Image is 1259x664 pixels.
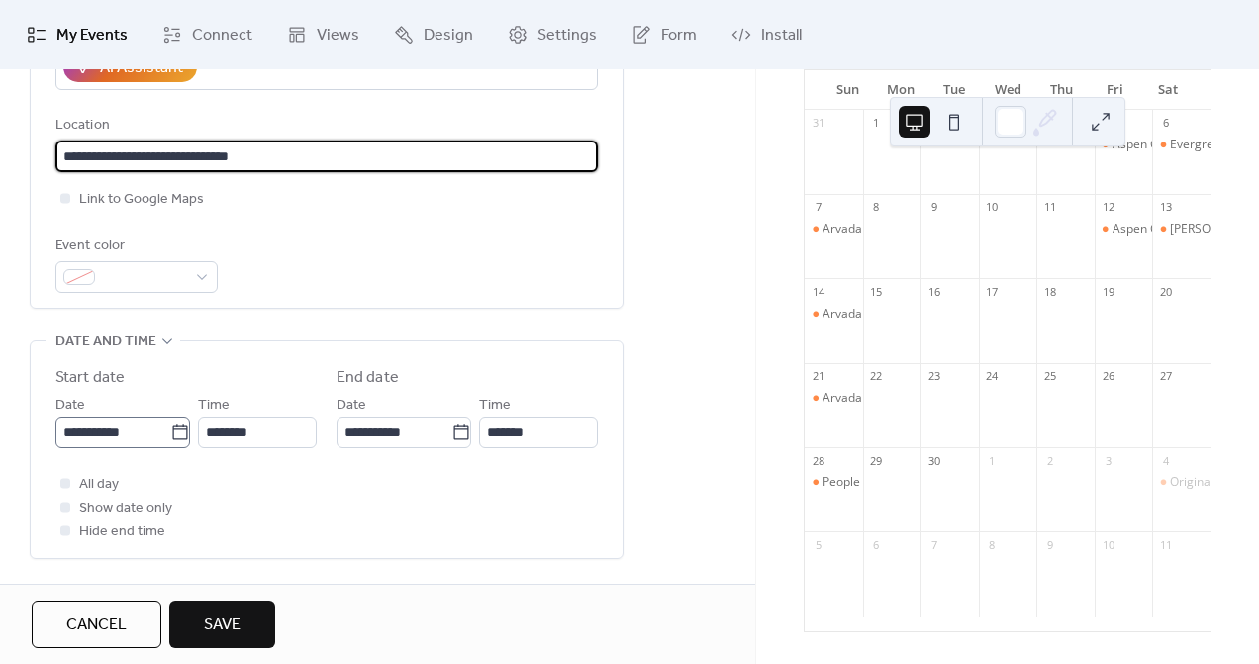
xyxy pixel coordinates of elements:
span: Show date only [79,497,172,521]
div: 26 [1101,369,1115,384]
div: 30 [926,453,941,468]
div: Evergreen Big Chili Cook-Off [1152,137,1211,153]
div: 5 [811,537,825,552]
span: Time [198,394,230,418]
span: Connect [192,24,252,47]
div: People + Produce [805,474,863,491]
div: 27 [1158,369,1173,384]
div: 9 [1042,537,1057,552]
div: 12 [1101,200,1115,215]
div: Event color [55,235,214,258]
div: Sat [1141,70,1195,110]
div: Wed [981,70,1034,110]
div: 11 [1158,537,1173,552]
span: All day [79,473,119,497]
div: 7 [926,537,941,552]
div: 6 [1158,116,1173,131]
span: Recurring event [55,581,175,605]
div: 28 [811,453,825,468]
div: Arvada Farmers Market [805,221,863,237]
div: 3 [1101,453,1115,468]
div: 10 [1101,537,1115,552]
span: Date [55,394,85,418]
div: 22 [869,369,884,384]
div: AI Assistant [100,56,183,80]
div: 6 [869,537,884,552]
span: Hide end time [79,521,165,544]
span: Link to Google Maps [79,188,204,212]
div: Mon [874,70,927,110]
div: 15 [869,284,884,299]
div: People + Produce [823,474,919,491]
div: Location [55,114,594,138]
div: 11 [1042,200,1057,215]
div: 13 [1158,200,1173,215]
div: Arvada Farmers Market [805,306,863,323]
a: Form [617,8,712,61]
a: Install [717,8,817,61]
div: End date [337,366,399,390]
span: Date [337,394,366,418]
span: Time [479,394,511,418]
span: My Events [56,24,128,47]
div: 21 [811,369,825,384]
div: Aspen Grove Farmers Market [1095,221,1153,237]
span: Date and time [55,331,156,354]
a: Views [272,8,374,61]
div: Original Castle Rock Farmers Market [1152,474,1211,491]
span: Form [661,24,697,47]
a: Connect [147,8,267,61]
div: Arvada Farmers Market [823,306,954,323]
button: Cancel [32,601,161,648]
div: 10 [985,200,1000,215]
div: 7 [811,200,825,215]
a: Design [379,8,488,61]
div: 1 [869,116,884,131]
div: Fri [1088,70,1141,110]
span: Install [761,24,802,47]
span: Cancel [66,614,127,637]
div: 2 [1042,453,1057,468]
div: 25 [1042,369,1057,384]
div: 17 [985,284,1000,299]
div: 18 [1042,284,1057,299]
span: Views [317,24,359,47]
div: 8 [869,200,884,215]
div: 14 [811,284,825,299]
button: AI Assistant [63,52,197,82]
div: 23 [926,369,941,384]
div: Sun [821,70,874,110]
div: Thu [1034,70,1088,110]
div: Arvada Farmers Market [823,390,954,407]
span: Settings [537,24,597,47]
div: 1 [985,453,1000,468]
div: 24 [985,369,1000,384]
div: Start date [55,366,125,390]
div: 4 [1158,453,1173,468]
span: Save [204,614,241,637]
a: Settings [493,8,612,61]
a: My Events [12,8,143,61]
div: Sloan's Lake Fall Bazaar [1152,221,1211,237]
div: 29 [869,453,884,468]
div: 16 [926,284,941,299]
div: Tue [927,70,981,110]
div: 19 [1101,284,1115,299]
div: 20 [1158,284,1173,299]
div: Arvada Farmers Market [823,221,954,237]
span: Design [424,24,473,47]
div: 31 [811,116,825,131]
div: Arvada Farmers Market [805,390,863,407]
div: 8 [985,537,1000,552]
button: Save [169,601,275,648]
div: 9 [926,200,941,215]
